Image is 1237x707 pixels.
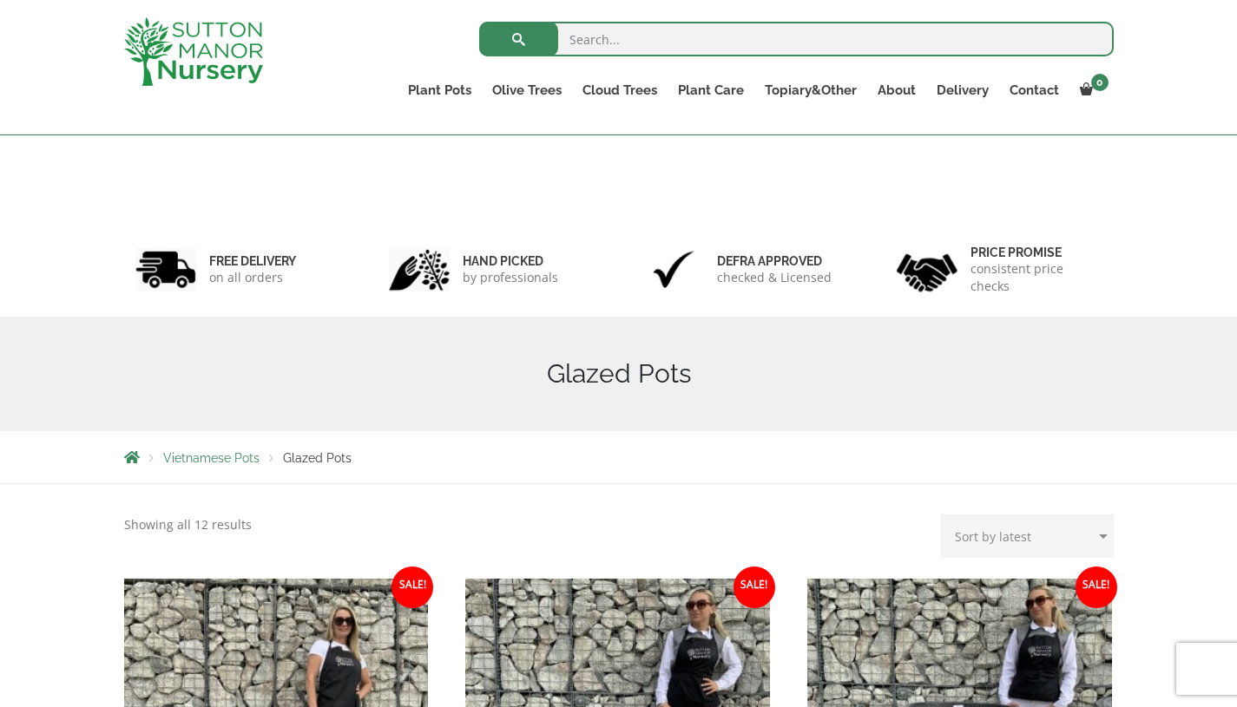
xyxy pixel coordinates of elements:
[897,243,957,296] img: 4.jpg
[389,247,450,291] img: 2.jpg
[734,566,775,608] span: Sale!
[479,22,1114,56] input: Search...
[971,245,1102,260] h6: Price promise
[398,78,482,102] a: Plant Pots
[209,253,296,269] h6: FREE DELIVERY
[163,451,260,465] a: Vietnamese Pots
[482,78,572,102] a: Olive Trees
[209,269,296,286] p: on all orders
[135,247,196,291] img: 1.jpg
[717,253,832,269] h6: Defra approved
[391,566,433,608] span: Sale!
[971,260,1102,295] p: consistent price checks
[124,358,1114,390] h1: Glazed Pots
[283,451,352,465] span: Glazed Pots
[668,78,754,102] a: Plant Care
[1069,78,1114,102] a: 0
[572,78,668,102] a: Cloud Trees
[1076,566,1117,608] span: Sale!
[926,78,999,102] a: Delivery
[999,78,1069,102] a: Contact
[463,253,558,269] h6: hand picked
[1091,74,1109,91] span: 0
[463,269,558,286] p: by professionals
[941,514,1114,558] select: Shop order
[124,450,1114,464] nav: Breadcrumbs
[717,269,832,286] p: checked & Licensed
[867,78,926,102] a: About
[754,78,867,102] a: Topiary&Other
[124,17,263,86] img: logo
[124,514,252,535] p: Showing all 12 results
[643,247,704,291] img: 3.jpg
